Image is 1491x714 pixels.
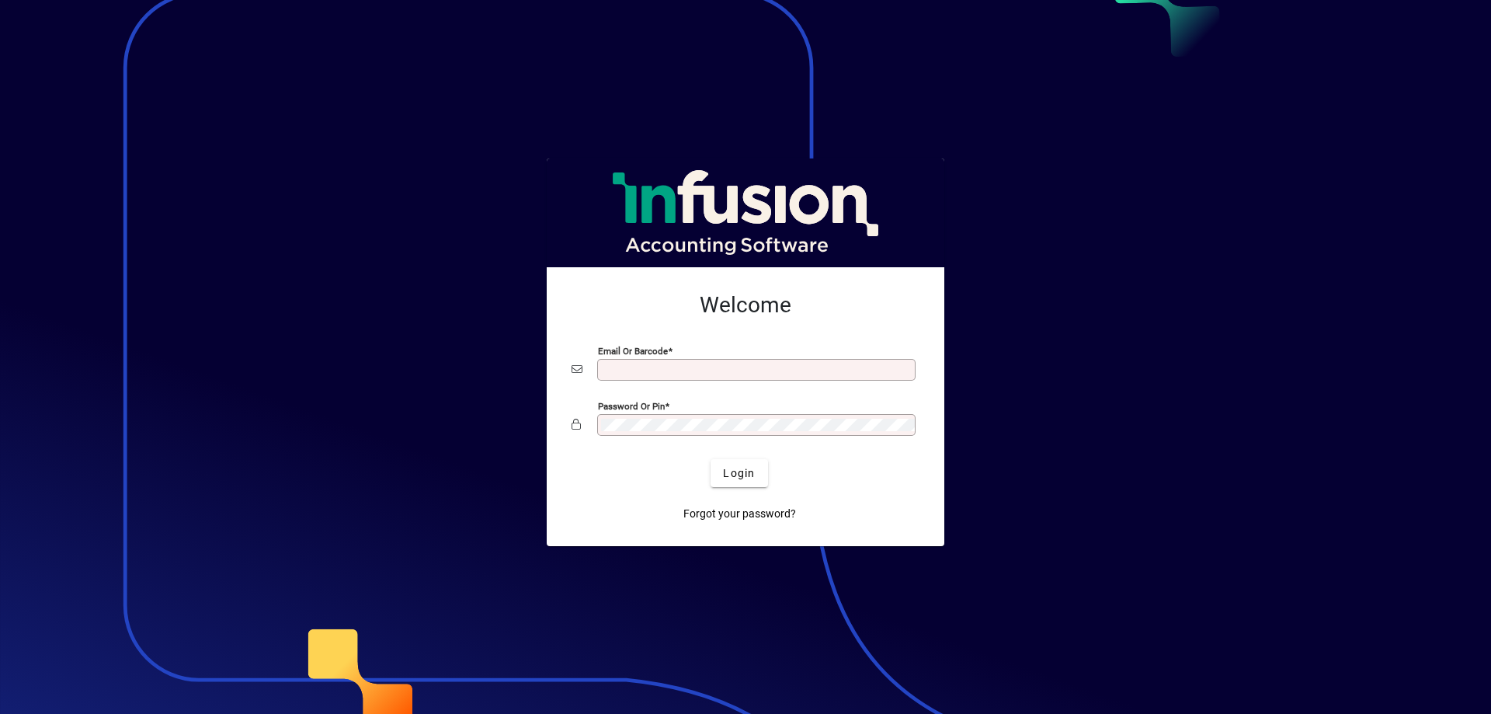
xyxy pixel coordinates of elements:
[572,292,919,319] h2: Welcome
[598,346,668,357] mat-label: Email or Barcode
[723,465,755,482] span: Login
[598,401,665,412] mat-label: Password or Pin
[677,500,802,528] a: Forgot your password?
[683,506,796,522] span: Forgot your password?
[711,459,767,487] button: Login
